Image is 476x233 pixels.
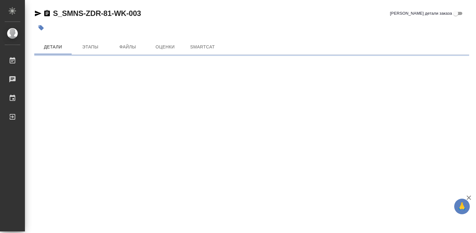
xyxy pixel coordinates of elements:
[53,9,141,17] a: S_SMNS-ZDR-81-WK-003
[75,43,105,51] span: Этапы
[150,43,180,51] span: Оценки
[38,43,68,51] span: Детали
[454,199,470,214] button: 🙏
[113,43,143,51] span: Файлы
[188,43,217,51] span: SmartCat
[34,21,48,35] button: Добавить тэг
[457,200,467,213] span: 🙏
[390,10,452,17] span: [PERSON_NAME] детали заказа
[43,10,51,17] button: Скопировать ссылку
[34,10,42,17] button: Скопировать ссылку для ЯМессенджера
